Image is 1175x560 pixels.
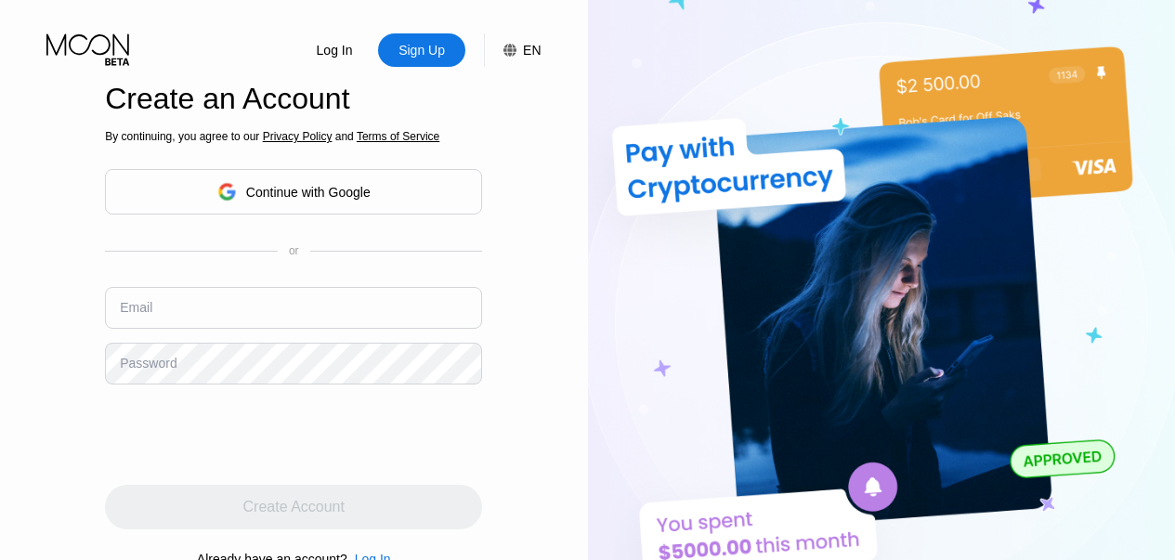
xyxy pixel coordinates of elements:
[332,130,357,143] span: and
[263,130,333,143] span: Privacy Policy
[105,130,482,143] div: By continuing, you agree to our
[291,33,378,67] div: Log In
[397,41,447,59] div: Sign Up
[523,43,541,58] div: EN
[105,169,482,215] div: Continue with Google
[105,398,387,471] iframe: reCAPTCHA
[378,33,465,67] div: Sign Up
[315,41,355,59] div: Log In
[484,33,541,67] div: EN
[120,300,152,315] div: Email
[357,130,439,143] span: Terms of Service
[120,356,176,371] div: Password
[289,244,299,257] div: or
[105,82,482,116] div: Create an Account
[246,185,371,200] div: Continue with Google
